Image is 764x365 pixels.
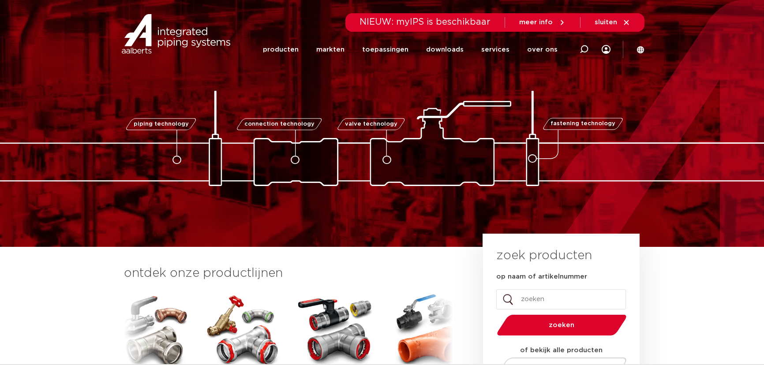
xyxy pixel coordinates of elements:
span: sluiten [595,19,617,26]
span: NIEUW: myIPS is beschikbaar [360,18,491,26]
a: downloads [426,33,464,67]
span: valve technology [345,121,397,127]
span: fastening technology [551,121,615,127]
strong: of bekijk alle producten [520,347,603,354]
nav: Menu [263,33,558,67]
a: markten [316,33,345,67]
span: piping technology [133,121,188,127]
h3: ontdek onze productlijnen [124,264,453,282]
a: over ons [527,33,558,67]
span: meer info [519,19,553,26]
span: zoeken [520,322,604,328]
a: producten [263,33,299,67]
a: services [481,33,509,67]
label: op naam of artikelnummer [496,272,587,281]
span: connection technology [244,121,315,127]
a: sluiten [595,19,630,26]
a: toepassingen [362,33,408,67]
h3: zoek producten [496,247,592,264]
input: zoeken [496,289,626,309]
button: zoeken [494,314,630,336]
a: meer info [519,19,566,26]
